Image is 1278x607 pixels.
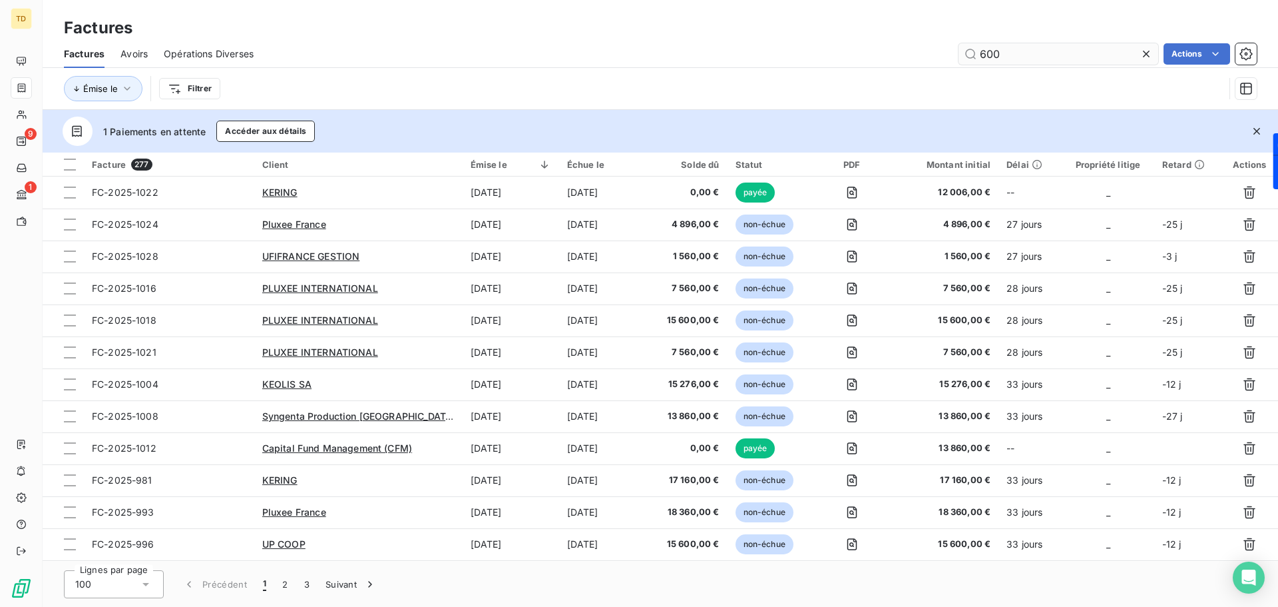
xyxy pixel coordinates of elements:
[736,406,793,426] span: non-échue
[255,570,274,598] button: 1
[897,506,990,519] span: 18 360,00 €
[998,304,1062,336] td: 28 jours
[897,538,990,551] span: 15 600,00 €
[657,442,719,455] span: 0,00 €
[92,219,158,230] span: FC-2025-1024
[998,400,1062,432] td: 33 jours
[736,470,793,490] span: non-échue
[736,247,793,267] span: non-échue
[463,241,559,273] td: [DATE]
[559,273,650,304] td: [DATE]
[657,186,719,199] span: 0,00 €
[463,400,559,432] td: [DATE]
[296,570,318,598] button: 3
[164,47,254,61] span: Opérations Diverses
[463,432,559,464] td: [DATE]
[262,474,298,486] span: KERING
[92,187,158,198] span: FC-2025-1022
[998,273,1062,304] td: 28 jours
[897,346,990,359] span: 7 560,00 €
[559,336,650,368] td: [DATE]
[1162,283,1183,294] span: -25 j
[64,16,132,40] h3: Factures
[897,186,990,199] span: 12 006,00 €
[92,346,156,358] span: FC-2025-1021
[897,282,990,295] span: 7 560,00 €
[92,159,126,170] span: Facture
[736,159,807,170] div: Statut
[1164,43,1230,65] button: Actions
[998,496,1062,528] td: 33 jours
[120,47,148,61] span: Avoirs
[998,209,1062,241] td: 27 jours
[262,506,326,518] span: Pluxee France
[559,241,650,273] td: [DATE]
[736,279,793,299] span: non-échue
[736,183,775,203] span: payée
[1106,346,1110,358] span: _
[958,43,1158,65] input: Rechercher
[897,378,990,391] span: 15 276,00 €
[657,538,719,551] span: 15 600,00 €
[897,250,990,263] span: 1 560,00 €
[318,570,385,598] button: Suivant
[1070,159,1146,170] div: Propriété litige
[1106,378,1110,390] span: _
[262,378,312,390] span: KEOLIS SA
[998,177,1062,209] td: --
[463,560,559,592] td: 6 août 2025
[1162,159,1213,170] div: Retard
[262,219,326,230] span: Pluxee France
[262,283,378,294] span: PLUXEE INTERNATIONAL
[262,187,298,198] span: KERING
[1006,159,1054,170] div: Délai
[262,159,455,170] div: Client
[1106,474,1110,486] span: _
[1162,314,1183,326] span: -25 j
[1162,474,1181,486] span: -12 j
[262,538,306,550] span: UP COOP
[1162,251,1177,262] span: -3 j
[1106,410,1110,422] span: _
[736,502,793,522] span: non-échue
[463,496,559,528] td: [DATE]
[1162,219,1183,230] span: -25 j
[1162,506,1181,518] span: -12 j
[463,177,559,209] td: [DATE]
[159,78,220,99] button: Filtrer
[1162,538,1181,550] span: -12 j
[64,47,105,61] span: Factures
[1106,283,1110,294] span: _
[559,304,650,336] td: [DATE]
[897,218,990,231] span: 4 896,00 €
[559,560,650,592] td: [DATE]
[463,336,559,368] td: [DATE]
[216,121,315,142] button: Accéder aux détails
[1106,187,1110,198] span: _
[11,8,32,29] div: TD
[1106,251,1110,262] span: _
[823,159,881,170] div: PDF
[463,273,559,304] td: [DATE]
[1106,219,1110,230] span: _
[262,442,412,454] span: Capital Fund Management (CFM)
[559,432,650,464] td: [DATE]
[657,506,719,519] span: 18 360,00 €
[92,410,158,422] span: FC-2025-1008
[998,241,1062,273] td: 27 jours
[559,368,650,400] td: [DATE]
[559,400,650,432] td: [DATE]
[262,314,378,326] span: PLUXEE INTERNATIONAL
[83,83,118,94] span: Émise le
[559,528,650,560] td: [DATE]
[274,570,296,598] button: 2
[998,560,1062,592] td: --
[263,578,266,591] span: 1
[92,538,154,550] span: FC-2025-996
[559,177,650,209] td: [DATE]
[11,578,32,599] img: Logo LeanPay
[463,209,559,241] td: [DATE]
[1106,442,1110,454] span: _
[92,283,156,294] span: FC-2025-1016
[897,314,990,327] span: 15 600,00 €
